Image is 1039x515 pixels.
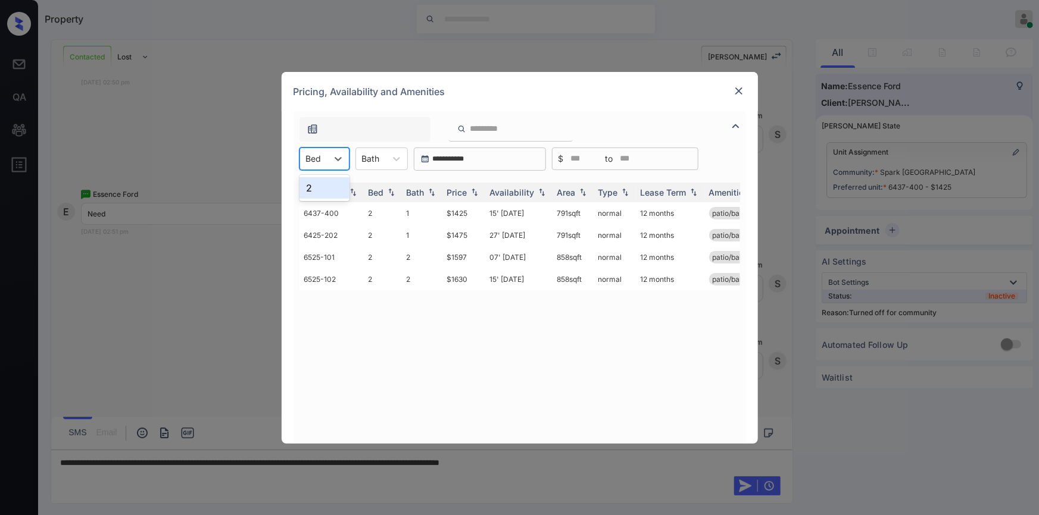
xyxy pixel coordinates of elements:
[594,268,636,290] td: normal
[619,188,631,196] img: sorting
[364,246,402,268] td: 2
[369,187,384,197] div: Bed
[713,275,759,284] span: patio/balcony
[594,202,636,224] td: normal
[299,246,364,268] td: 6525-101
[577,188,589,196] img: sorting
[299,224,364,246] td: 6425-202
[407,187,425,197] div: Bath
[447,187,467,197] div: Price
[553,202,594,224] td: 791 sqft
[553,268,594,290] td: 858 sqft
[594,246,636,268] td: normal
[426,188,438,196] img: sorting
[307,123,319,135] img: icon-zuma
[442,268,485,290] td: $1630
[636,268,704,290] td: 12 months
[713,209,759,218] span: patio/balcony
[402,246,442,268] td: 2
[469,188,481,196] img: sorting
[733,85,745,97] img: close
[606,152,613,165] span: to
[457,124,466,134] img: icon-zuma
[402,268,442,290] td: 2
[364,268,402,290] td: 2
[553,224,594,246] td: 791 sqft
[364,224,402,246] td: 2
[364,202,402,224] td: 2
[485,268,553,290] td: 15' [DATE]
[594,224,636,246] td: normal
[402,202,442,224] td: 1
[636,202,704,224] td: 12 months
[557,187,576,197] div: Area
[485,202,553,224] td: 15' [DATE]
[402,224,442,246] td: 1
[347,188,359,196] img: sorting
[553,246,594,268] td: 858 sqft
[709,187,749,197] div: Amenities
[558,152,564,165] span: $
[282,72,758,111] div: Pricing, Availability and Amenities
[729,119,743,133] img: icon-zuma
[442,224,485,246] td: $1475
[641,187,687,197] div: Lease Term
[536,188,548,196] img: sorting
[442,202,485,224] td: $1425
[485,224,553,246] td: 27' [DATE]
[713,231,759,240] span: patio/balcony
[299,268,364,290] td: 6525-102
[688,188,700,196] img: sorting
[442,246,485,268] td: $1597
[636,246,704,268] td: 12 months
[485,246,553,268] td: 07' [DATE]
[636,224,704,246] td: 12 months
[385,188,397,196] img: sorting
[713,253,759,262] span: patio/balcony
[598,187,618,197] div: Type
[299,177,350,199] div: 2
[490,187,535,197] div: Availability
[299,202,364,224] td: 6437-400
